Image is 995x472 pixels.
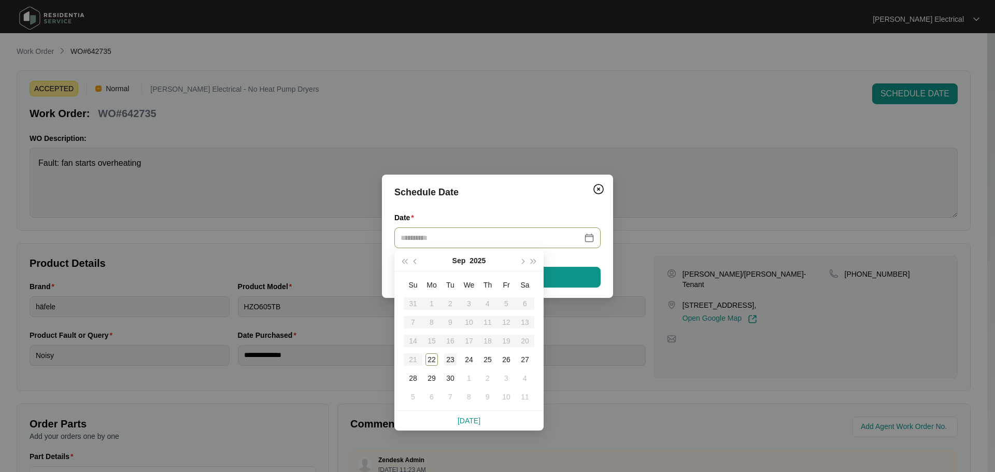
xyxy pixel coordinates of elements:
div: 7 [444,391,457,403]
th: Fr [497,276,516,294]
td: 2025-09-25 [478,350,497,369]
a: [DATE] [458,417,480,425]
td: 2025-10-08 [460,388,478,406]
div: 2 [481,372,494,384]
th: We [460,276,478,294]
td: 2025-10-02 [478,369,497,388]
div: 4 [519,372,531,384]
div: 9 [481,391,494,403]
td: 2025-09-24 [460,350,478,369]
td: 2025-09-27 [516,350,534,369]
td: 2025-10-05 [404,388,422,406]
td: 2025-09-22 [422,350,441,369]
th: Sa [516,276,534,294]
div: Schedule Date [394,185,601,199]
td: 2025-10-09 [478,388,497,406]
div: 22 [425,353,438,366]
td: 2025-09-23 [441,350,460,369]
div: 10 [500,391,513,403]
div: 25 [481,353,494,366]
input: Date [401,232,582,244]
td: 2025-10-10 [497,388,516,406]
div: 3 [500,372,513,384]
td: 2025-10-01 [460,369,478,388]
button: 2025 [470,250,486,271]
th: Mo [422,276,441,294]
div: 23 [444,353,457,366]
td: 2025-09-28 [404,369,422,388]
td: 2025-10-04 [516,369,534,388]
td: 2025-10-11 [516,388,534,406]
td: 2025-09-30 [441,369,460,388]
label: Date [394,212,418,223]
img: closeCircle [592,183,605,195]
div: 26 [500,353,513,366]
div: 1 [463,372,475,384]
th: Tu [441,276,460,294]
td: 2025-09-29 [422,369,441,388]
td: 2025-10-06 [422,388,441,406]
button: Close [590,181,607,197]
div: 8 [463,391,475,403]
button: Sep [452,250,466,271]
div: 6 [425,391,438,403]
div: 24 [463,353,475,366]
th: Su [404,276,422,294]
div: 29 [425,372,438,384]
td: 2025-10-03 [497,369,516,388]
div: 11 [519,391,531,403]
td: 2025-09-26 [497,350,516,369]
th: Th [478,276,497,294]
div: 30 [444,372,457,384]
td: 2025-10-07 [441,388,460,406]
div: 5 [407,391,419,403]
div: 27 [519,353,531,366]
div: 28 [407,372,419,384]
